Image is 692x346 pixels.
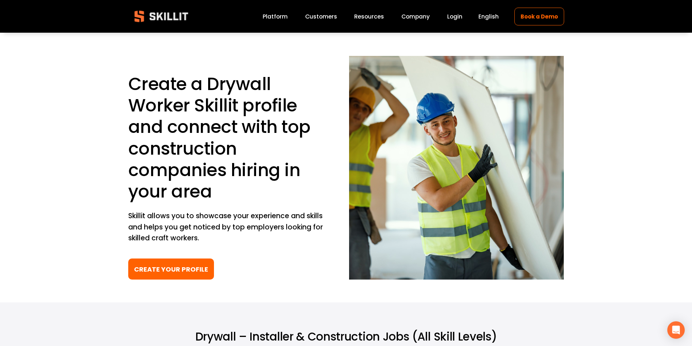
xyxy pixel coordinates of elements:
span: English [478,12,499,21]
a: Company [401,12,430,21]
h2: Drywall – Installer & Construction Jobs (All Skill Levels) [128,329,564,344]
a: folder dropdown [354,12,384,21]
a: Platform [263,12,288,21]
h1: Create a Drywall Worker Skillit profile and connect with top construction companies hiring in you... [128,73,325,202]
a: Login [447,12,462,21]
a: CREATE YOUR PROFILE [128,259,214,280]
p: Skillit allows you to showcase your experience and skills and helps you get noticed by top employ... [128,211,325,244]
img: Drywall installers carrying dry wall to a job site. [349,56,564,280]
div: language picker [478,12,499,21]
div: Open Intercom Messenger [667,321,685,339]
span: Resources [354,12,384,21]
a: Book a Demo [514,8,564,25]
a: Customers [305,12,337,21]
img: Skillit [128,5,194,27]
